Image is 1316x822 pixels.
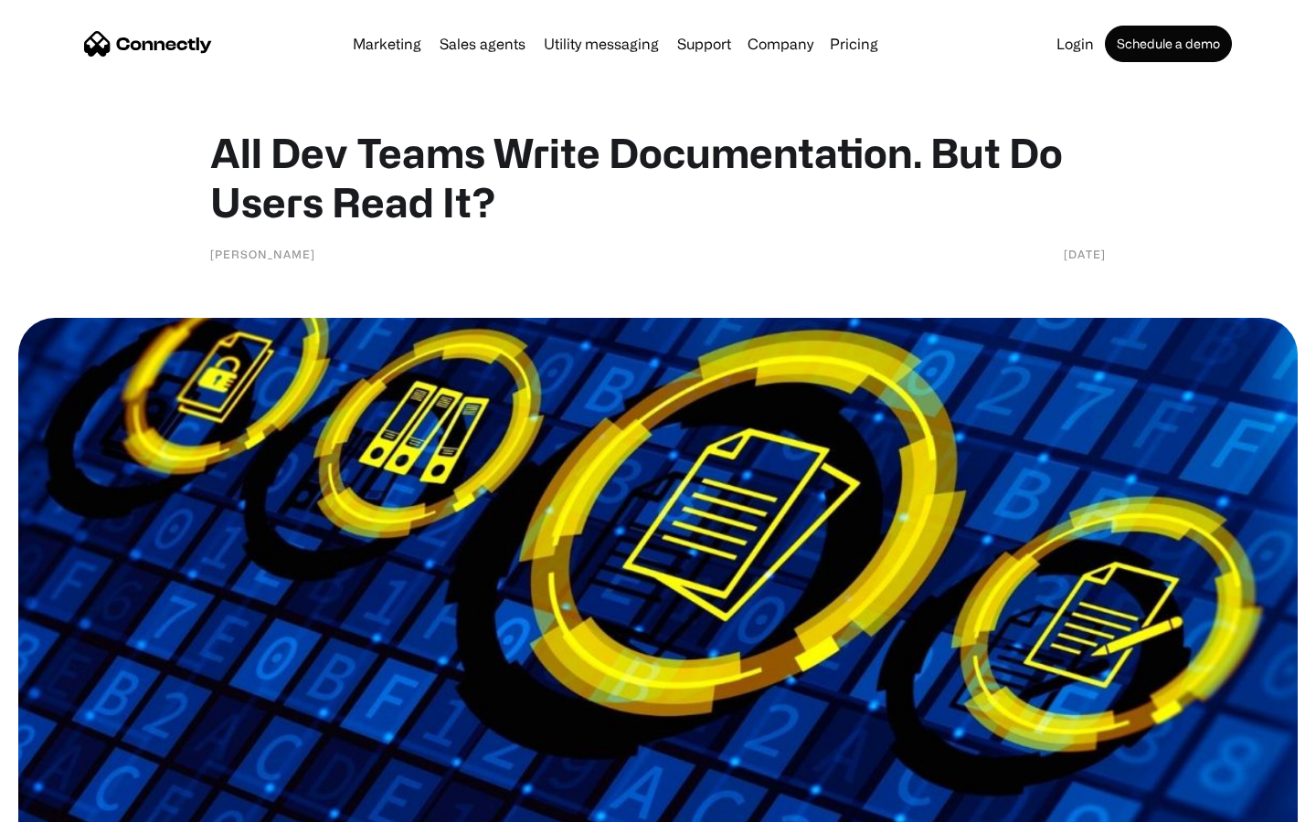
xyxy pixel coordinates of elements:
[1105,26,1232,62] a: Schedule a demo
[670,37,738,51] a: Support
[210,245,315,263] div: [PERSON_NAME]
[1064,245,1106,263] div: [DATE]
[37,790,110,816] ul: Language list
[536,37,666,51] a: Utility messaging
[1049,37,1101,51] a: Login
[432,37,533,51] a: Sales agents
[18,790,110,816] aside: Language selected: English
[748,31,813,57] div: Company
[822,37,886,51] a: Pricing
[210,128,1106,227] h1: All Dev Teams Write Documentation. But Do Users Read It?
[345,37,429,51] a: Marketing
